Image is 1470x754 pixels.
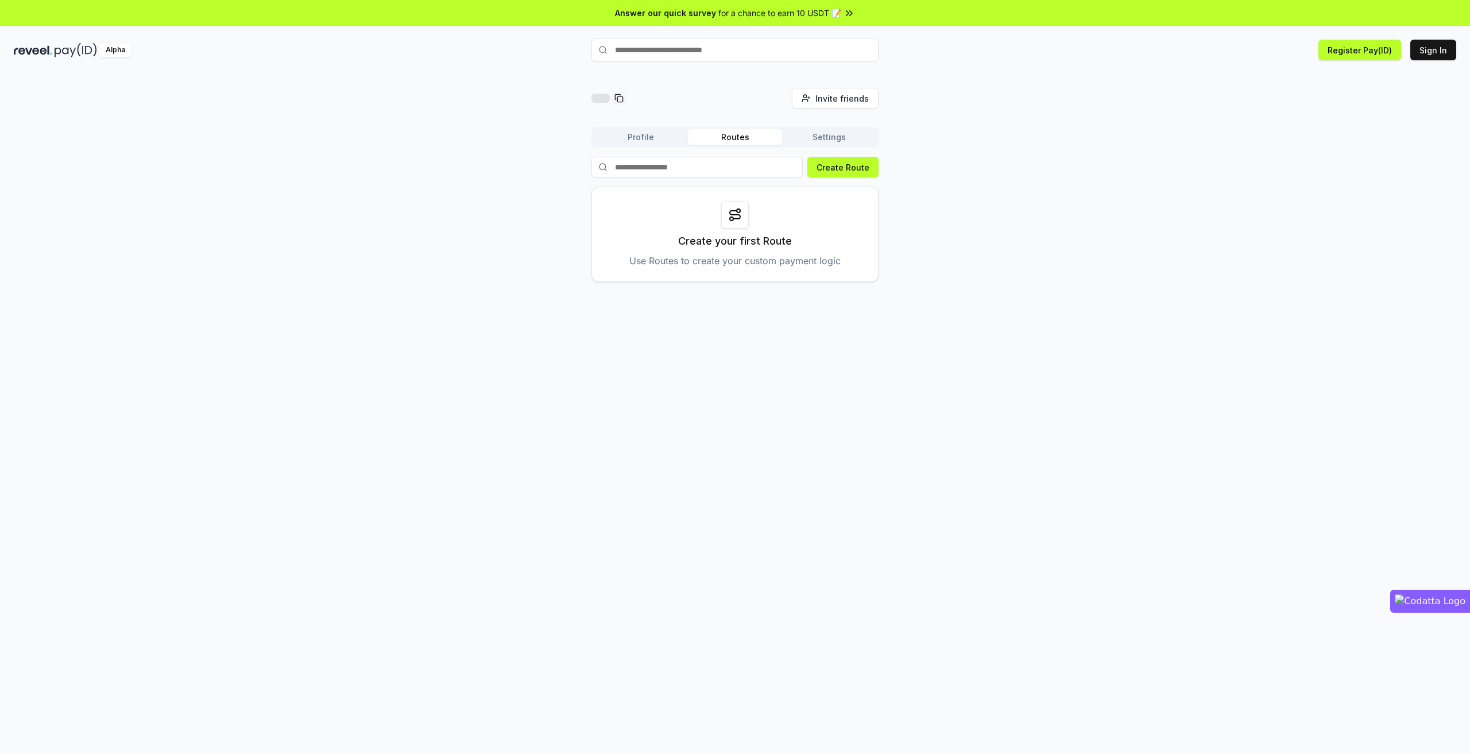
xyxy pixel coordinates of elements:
button: Invite friends [792,88,879,109]
img: pay_id [55,43,97,57]
button: Sign In [1410,40,1456,60]
img: reveel_dark [14,43,52,57]
p: Create your first Route [678,233,792,249]
button: Settings [782,129,876,145]
button: Create Route [807,157,879,177]
div: Alpha [99,43,131,57]
button: Profile [594,129,688,145]
button: Routes [688,129,782,145]
span: Answer our quick survey [615,7,716,19]
p: Use Routes to create your custom payment logic [629,254,841,268]
span: Invite friends [815,92,869,105]
button: Register Pay(ID) [1318,40,1401,60]
span: for a chance to earn 10 USDT 📝 [718,7,841,19]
